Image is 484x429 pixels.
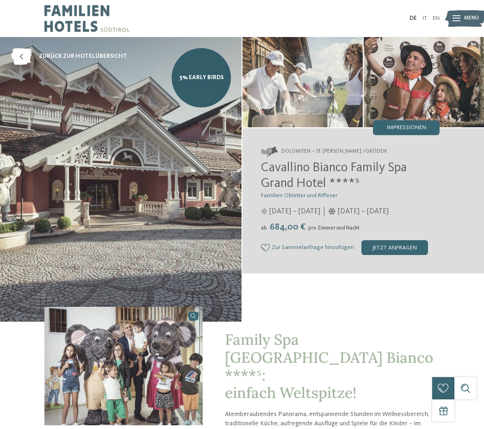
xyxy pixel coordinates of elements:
i: Öffnungszeiten im Sommer [261,208,267,215]
span: Family Spa [GEOGRAPHIC_DATA] Bianco ****ˢ: einfach Weltspitze! [225,330,434,402]
span: ab [261,225,267,231]
span: [DATE] – [DATE] [269,206,320,217]
span: Menü [464,15,479,22]
span: Zur Sammelanfrage hinzufügen [272,244,354,251]
a: IT [422,15,427,21]
img: Im Familienhotel in St. Ulrich in Gröden wunschlos glücklich [364,37,484,127]
span: 684,00 € [268,223,307,232]
span: zurück zur Hotelübersicht [39,52,127,61]
img: Im Familienhotel in St. Ulrich in Gröden wunschlos glücklich [242,37,363,127]
span: Cavallino Bianco Family Spa Grand Hotel ****ˢ [261,162,407,190]
a: zurück zur Hotelübersicht [11,48,127,65]
img: Im Familienhotel in St. Ulrich in Gröden wunschlos glücklich [44,307,203,425]
span: Impressionen [387,125,426,131]
a: DE [410,15,417,21]
div: jetzt anfragen [361,240,428,255]
a: EN [433,15,440,21]
span: Familien Obletter und Riffeser [261,193,337,199]
a: 5% Early Birds [172,48,231,107]
span: 5% Early Birds [180,74,223,82]
span: Dolomiten – St. [PERSON_NAME] /Gröden [281,148,387,155]
span: [DATE] – [DATE] [338,206,389,217]
span: pro Zimmer und Nacht [308,225,360,231]
i: Öffnungszeiten im Winter [328,208,336,215]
